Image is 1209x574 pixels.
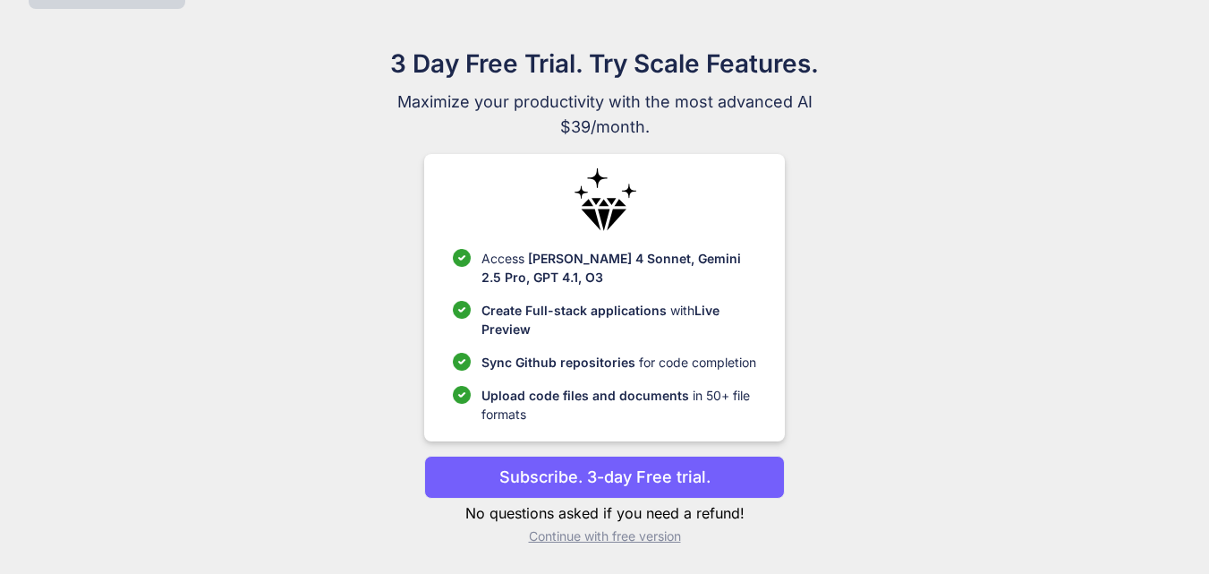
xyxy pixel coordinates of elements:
[481,249,756,287] p: Access
[481,251,741,285] span: [PERSON_NAME] 4 Sonnet, Gemini 2.5 Pro, GPT 4.1, O3
[304,45,906,82] h1: 3 Day Free Trial. Try Scale Features.
[481,353,756,372] p: for code completion
[453,249,471,267] img: checklist
[424,527,785,545] p: Continue with free version
[453,353,471,371] img: checklist
[481,388,689,403] span: Upload code files and documents
[481,386,756,424] p: in 50+ file formats
[453,386,471,404] img: checklist
[304,115,906,140] span: $39/month.
[481,301,756,338] p: with
[453,301,471,319] img: checklist
[424,502,785,524] p: No questions asked if you need a refund!
[481,303,670,318] span: Create Full-stack applications
[481,355,635,370] span: Sync Github repositories
[499,465,711,489] p: Subscribe. 3-day Free trial.
[424,456,785,499] button: Subscribe. 3-day Free trial.
[304,90,906,115] span: Maximize your productivity with the most advanced AI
